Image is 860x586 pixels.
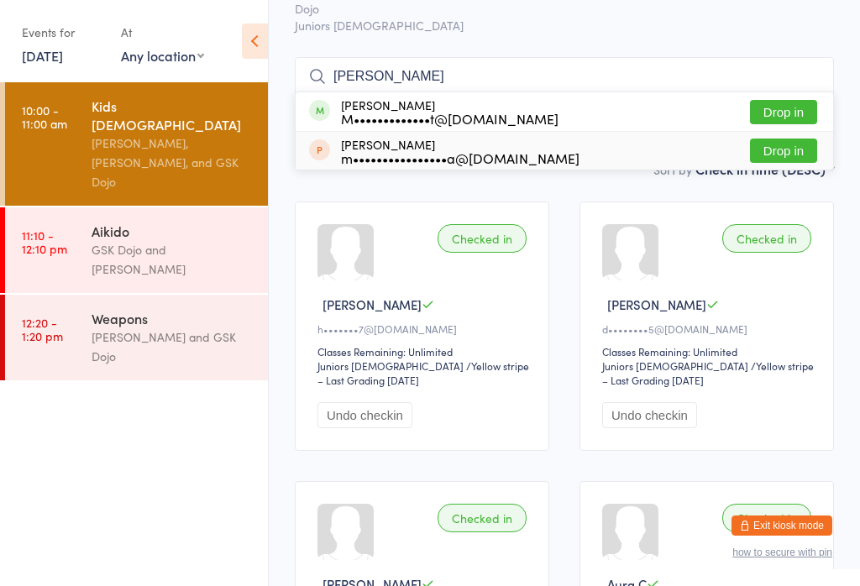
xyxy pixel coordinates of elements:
[602,358,748,373] div: Juniors [DEMOGRAPHIC_DATA]
[5,207,268,293] a: 11:10 -12:10 pmAikidoGSK Dojo and [PERSON_NAME]
[22,316,63,343] time: 12:20 - 1:20 pm
[607,296,706,313] span: [PERSON_NAME]
[750,100,817,124] button: Drop in
[317,344,532,358] div: Classes Remaining: Unlimited
[722,224,811,253] div: Checked in
[438,504,527,532] div: Checked in
[438,224,527,253] div: Checked in
[602,322,816,336] div: d••••••••5@[DOMAIN_NAME]
[341,112,558,125] div: M•••••••••••••t@[DOMAIN_NAME]
[317,402,412,428] button: Undo checkin
[22,228,67,255] time: 11:10 - 12:10 pm
[22,103,67,130] time: 10:00 - 11:00 am
[322,296,422,313] span: [PERSON_NAME]
[92,240,254,279] div: GSK Dojo and [PERSON_NAME]
[341,138,579,165] div: [PERSON_NAME]
[121,18,204,46] div: At
[317,358,464,373] div: Juniors [DEMOGRAPHIC_DATA]
[295,17,834,34] span: Juniors [DEMOGRAPHIC_DATA]
[295,57,834,96] input: Search
[750,139,817,163] button: Drop in
[5,82,268,206] a: 10:00 -11:00 amKids [DEMOGRAPHIC_DATA][PERSON_NAME], [PERSON_NAME], and GSK Dojo
[22,18,104,46] div: Events for
[602,344,816,358] div: Classes Remaining: Unlimited
[5,295,268,380] a: 12:20 -1:20 pmWeapons[PERSON_NAME] and GSK Dojo
[92,133,254,191] div: [PERSON_NAME], [PERSON_NAME], and GSK Dojo
[732,515,832,536] button: Exit kiosk mode
[92,97,254,133] div: Kids [DEMOGRAPHIC_DATA]
[92,327,254,366] div: [PERSON_NAME] and GSK Dojo
[602,402,697,428] button: Undo checkin
[22,46,63,65] a: [DATE]
[92,222,254,240] div: Aikido
[317,322,532,336] div: h•••••••7@[DOMAIN_NAME]
[92,309,254,327] div: Weapons
[341,98,558,125] div: [PERSON_NAME]
[341,151,579,165] div: m••••••••••••••••a@[DOMAIN_NAME]
[121,46,204,65] div: Any location
[722,504,811,532] div: Checked in
[732,547,832,558] button: how to secure with pin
